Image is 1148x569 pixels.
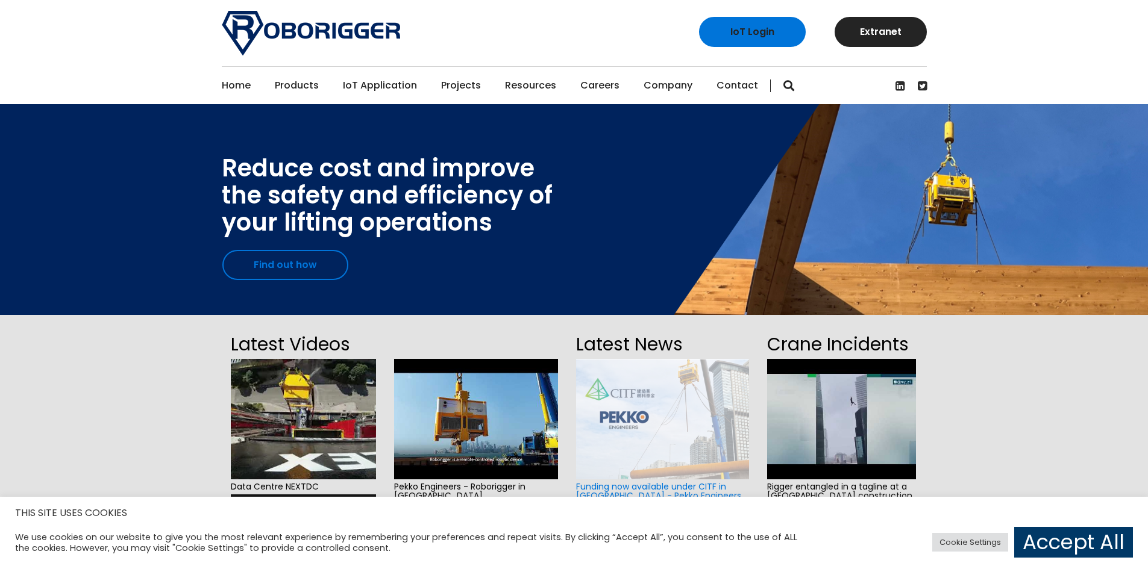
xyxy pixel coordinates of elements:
a: Accept All [1014,527,1133,558]
h5: THIS SITE USES COOKIES [15,505,1133,521]
img: hqdefault.jpg [767,359,916,479]
span: Rigger entangled in a tagline at a [GEOGRAPHIC_DATA] construction site [767,479,916,513]
a: IoT Login [699,17,806,47]
a: Careers [580,67,619,104]
a: Projects [441,67,481,104]
a: Cookie Settings [932,533,1008,552]
img: Roborigger [222,11,400,55]
h2: Latest Videos [231,330,376,359]
span: Pekko Engineers - Roborigger in [GEOGRAPHIC_DATA] [394,479,559,504]
a: Products [275,67,319,104]
h2: Crane Incidents [767,330,916,359]
a: Funding now available under CITF in [GEOGRAPHIC_DATA] - Pekko Engineers [576,480,741,502]
a: Extranet [835,17,927,47]
img: hqdefault.jpg [394,359,559,479]
div: Reduce cost and improve the safety and efficiency of your lifting operations [222,155,553,236]
a: Find out how [222,250,348,280]
img: hqdefault.jpg [231,359,376,479]
span: Data Centre NEXTDC [231,479,376,494]
a: IoT Application [343,67,417,104]
a: Company [644,67,692,104]
a: Home [222,67,251,104]
a: Resources [505,67,556,104]
a: Contact [717,67,758,104]
h2: Latest News [576,330,748,359]
div: We use cookies on our website to give you the most relevant experience by remembering your prefer... [15,532,798,553]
